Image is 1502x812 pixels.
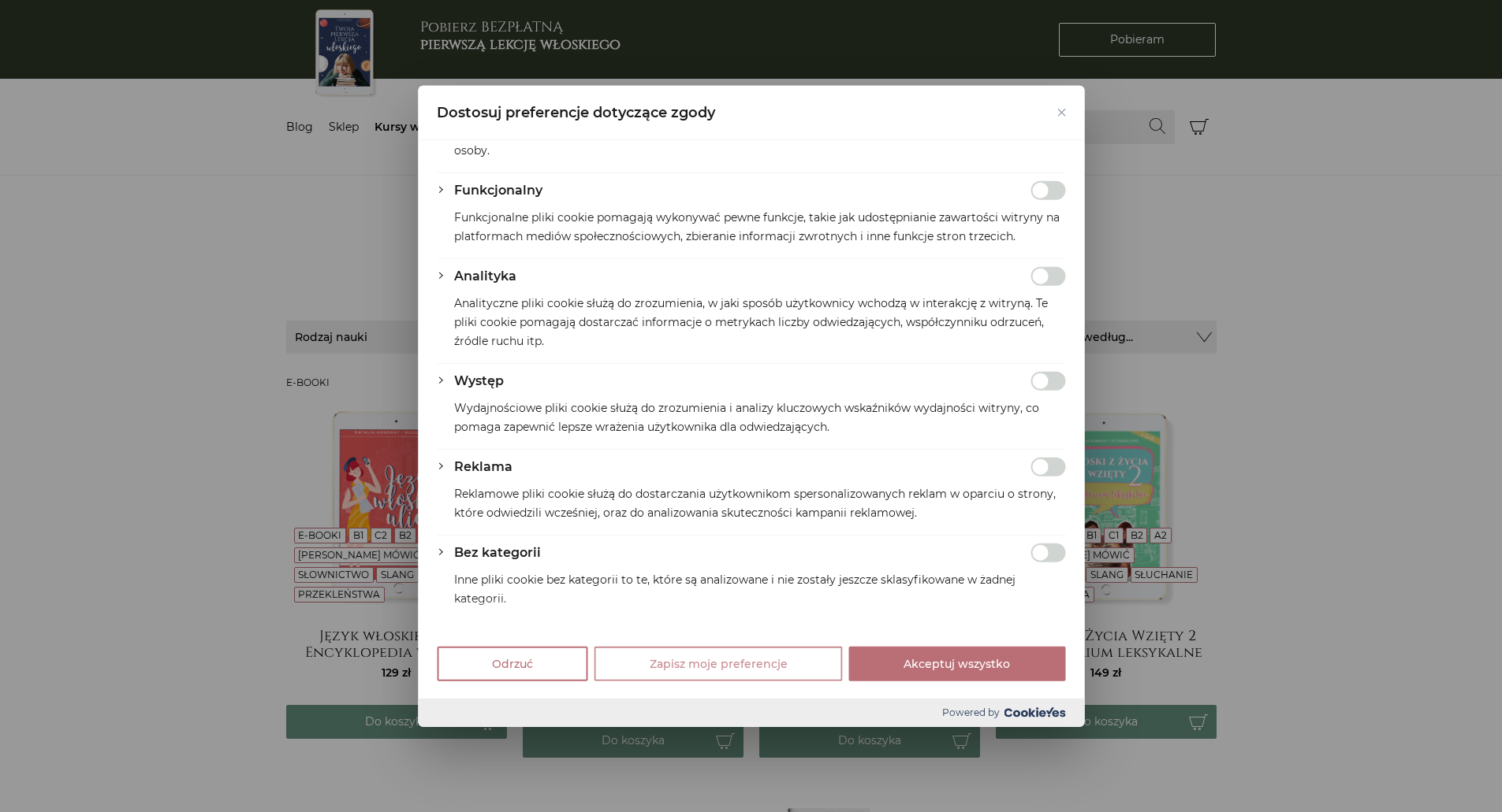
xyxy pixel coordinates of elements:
button: Reklama [454,457,512,476]
input: Włączyć Występ [1031,371,1065,390]
p: Analityczne pliki cookie służą do zrozumienia, w jaki sposób użytkownicy wchodzą w interakcję z w... [454,293,1065,350]
button: Bez kategorii [454,543,541,562]
button: Zapisz moje preferencje [594,647,843,681]
img: Cookieyes logo [1004,707,1065,717]
p: Inne pliki cookie bez kategorii to te, które są analizowane i nie zostały jeszcze sklasyfikowane ... [454,569,1065,607]
img: Close [1057,108,1065,116]
button: Funkcjonalny [454,180,542,199]
button: Występ [454,371,504,390]
input: Włączyć Funkcjonalny [1031,180,1065,199]
button: Blisko [1057,108,1065,116]
p: Wydajnościowe pliki cookie służą do zrozumienia i analizy kluczowych wskaźników wydajności witryn... [454,398,1065,436]
button: Analityka [454,266,516,285]
input: Włączyć Reklama [1031,457,1065,476]
span: Dostosuj preferencje dotyczące zgody [437,102,715,121]
input: Włączyć Bez kategorii [1031,543,1065,562]
button: Odrzuć [437,647,588,681]
input: Włączyć Analityka [1031,266,1065,285]
p: Reklamowe pliki cookie służą do dostarczania użytkownikom spersonalizowanych reklam w oparciu o s... [454,484,1065,521]
button: Akceptuj wszystko [848,647,1065,681]
div: Powered by [418,699,1084,727]
p: Funkcjonalne pliki cookie pomagają wykonywać pewne funkcje, takie jak udostępnianie zawartości wi... [454,207,1065,245]
p: Niezbędne pliki cookie mają kluczowe znaczenie dla podstawowych funkcji witryny i witryna nie będ... [454,102,1065,159]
